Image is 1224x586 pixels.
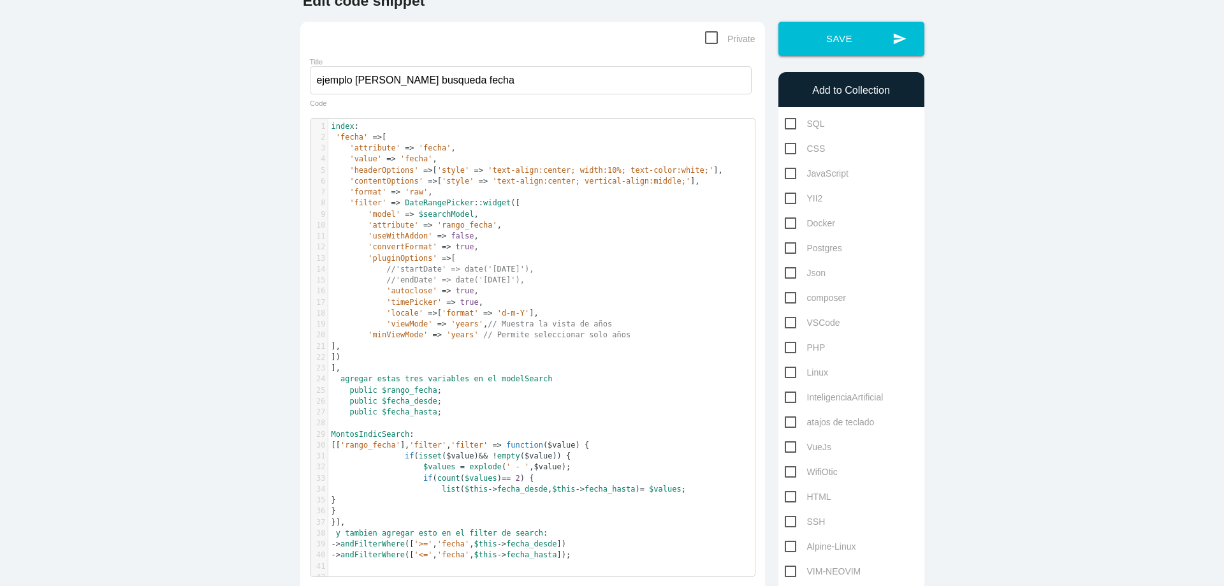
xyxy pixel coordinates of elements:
[368,221,418,230] span: 'attribute'
[437,166,470,175] span: 'style'
[382,529,414,538] span: agregar
[331,386,442,395] span: ;
[497,539,506,548] span: ->
[391,198,400,207] span: =>
[575,485,584,494] span: ->
[310,154,328,165] div: 4
[785,191,823,207] span: YII2
[310,176,328,187] div: 6
[414,539,433,548] span: '>='
[340,550,405,559] span: andFilterWhere
[331,154,437,163] span: ,
[488,485,497,494] span: ->
[474,550,497,559] span: $this
[382,407,437,416] span: $fecha_hasta
[310,341,328,352] div: 21
[310,396,328,407] div: 26
[331,242,479,251] span: ,
[331,539,340,548] span: ->
[331,254,456,263] span: [
[368,242,437,251] span: 'convertFormat'
[456,286,474,295] span: true
[349,177,423,186] span: 'contentOptions'
[785,315,840,331] span: VSCode
[516,529,543,538] span: search
[446,298,455,307] span: =>
[349,386,377,395] span: public
[310,286,328,297] div: 16
[310,462,328,472] div: 32
[310,561,328,572] div: 41
[409,441,446,450] span: 'filter'
[331,451,571,460] span: ( ( ) ( )) {
[331,353,341,362] span: ])
[349,187,386,196] span: 'format'
[506,539,557,548] span: fecha_desde
[331,474,534,483] span: ( ( ) ) {
[331,485,687,494] span: ( , ) ;
[331,518,346,527] span: }],
[310,319,328,330] div: 19
[310,165,328,176] div: 5
[785,85,918,96] h6: Add to Collection
[437,221,497,230] span: 'rango_fecha'
[310,121,328,132] div: 1
[474,166,483,175] span: =>
[437,550,470,559] span: 'fecha'
[474,374,483,383] span: en
[456,529,465,538] span: el
[331,430,414,439] span: :
[386,309,423,318] span: 'locale'
[640,485,645,494] span: =
[442,177,474,186] span: 'style'
[428,374,469,383] span: variables
[446,330,479,339] span: 'years'
[465,485,488,494] span: $this
[548,441,575,450] span: $value
[456,242,474,251] span: true
[331,143,456,152] span: ,
[331,539,567,548] span: ([ , , ])
[488,166,713,175] span: 'text-align:center; width:10%; text-color:white;'
[442,309,479,318] span: 'format'
[331,550,340,559] span: ->
[460,462,465,471] span: =
[492,451,497,460] span: !
[492,177,690,186] span: 'text-align:center; vertical-align:middle;'
[423,462,456,471] span: $values
[400,154,433,163] span: 'fecha'
[310,506,328,516] div: 36
[534,462,561,471] span: $value
[442,485,460,494] span: list
[785,340,826,356] span: PHP
[310,275,328,286] div: 15
[516,474,520,483] span: 2
[331,495,336,504] span: }
[386,319,432,328] span: 'viewMode'
[585,485,635,494] span: fecha_hasta
[785,240,842,256] span: Postgres
[331,298,484,307] span: ,
[419,143,451,152] span: 'fecha'
[331,166,723,175] span: [ ],
[497,550,506,559] span: ->
[368,254,437,263] span: 'pluginOptions'
[310,385,328,396] div: 25
[442,254,451,263] span: =>
[340,374,373,383] span: agregar
[310,429,328,440] div: 29
[437,539,470,548] span: 'fecha'
[331,506,336,515] span: }
[423,166,432,175] span: =>
[310,517,328,528] div: 37
[483,309,492,318] span: =>
[336,133,368,142] span: 'fecha'
[785,489,831,505] span: HTML
[331,133,387,142] span: [
[340,441,400,450] span: 'rango_fecha'
[331,550,571,559] span: ([ , , ]);
[349,166,418,175] span: 'headerOptions'
[382,386,437,395] span: $rango_fecha
[336,529,340,538] span: y
[331,319,613,328] span: ,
